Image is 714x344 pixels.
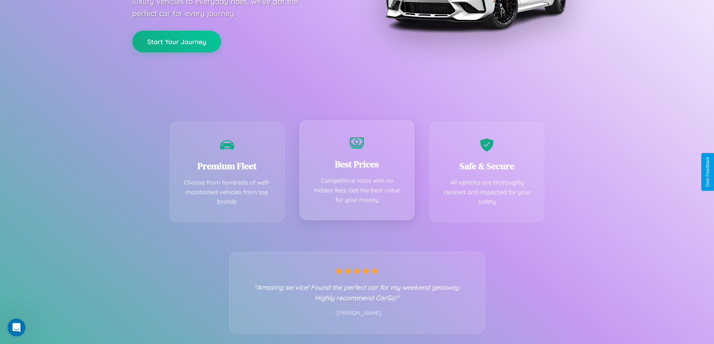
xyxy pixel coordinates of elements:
p: Competitive rates with no hidden fees. Get the best value for your money [311,176,403,205]
p: "Amazing service! Found the perfect car for my weekend getaway. Highly recommend CarGo!" [245,282,470,303]
iframe: Intercom live chat [7,319,25,337]
h3: Safe & Secure [441,160,533,172]
p: Choose from hundreds of well-maintained vehicles from top brands [181,178,273,207]
h3: Best Prices [311,158,403,170]
p: - [PERSON_NAME] [245,308,470,318]
button: Start Your Journey [132,31,221,52]
p: All vehicles are thoroughly cleaned and inspected for your safety [441,178,533,207]
div: Give Feedback [705,157,710,187]
h3: Premium Fleet [181,160,273,172]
